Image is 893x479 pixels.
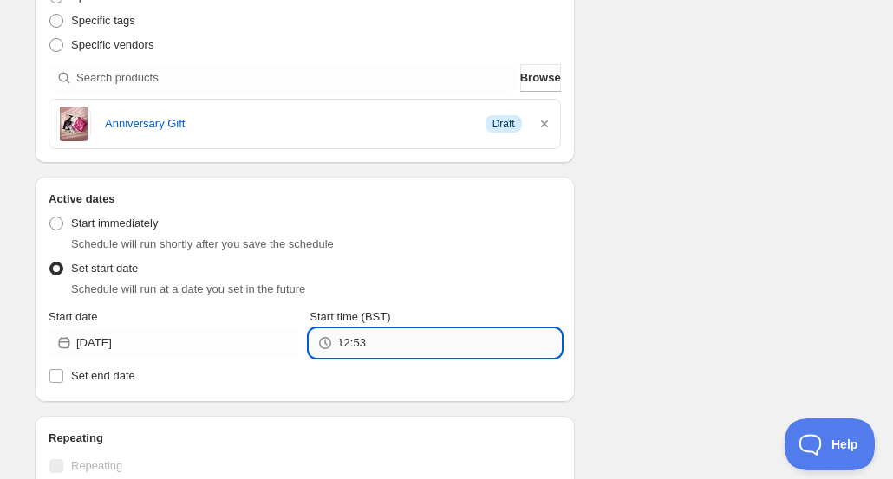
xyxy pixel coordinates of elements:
[71,38,153,51] span: Specific vendors
[49,310,97,323] span: Start date
[71,237,334,250] span: Schedule will run shortly after you save the schedule
[71,262,138,275] span: Set start date
[492,117,515,131] span: Draft
[71,282,305,295] span: Schedule will run at a date you set in the future
[520,69,561,87] span: Browse
[76,64,517,92] input: Search products
[71,217,158,230] span: Start immediately
[71,459,122,472] span: Repeating
[49,430,561,447] h2: Repeating
[105,115,472,133] a: Anniversary Gift
[520,64,561,92] button: Browse
[310,310,390,323] span: Start time (BST)
[71,14,135,27] span: Specific tags
[49,191,561,208] h2: Active dates
[71,369,135,382] span: Set end date
[785,418,876,470] iframe: Toggle Customer Support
